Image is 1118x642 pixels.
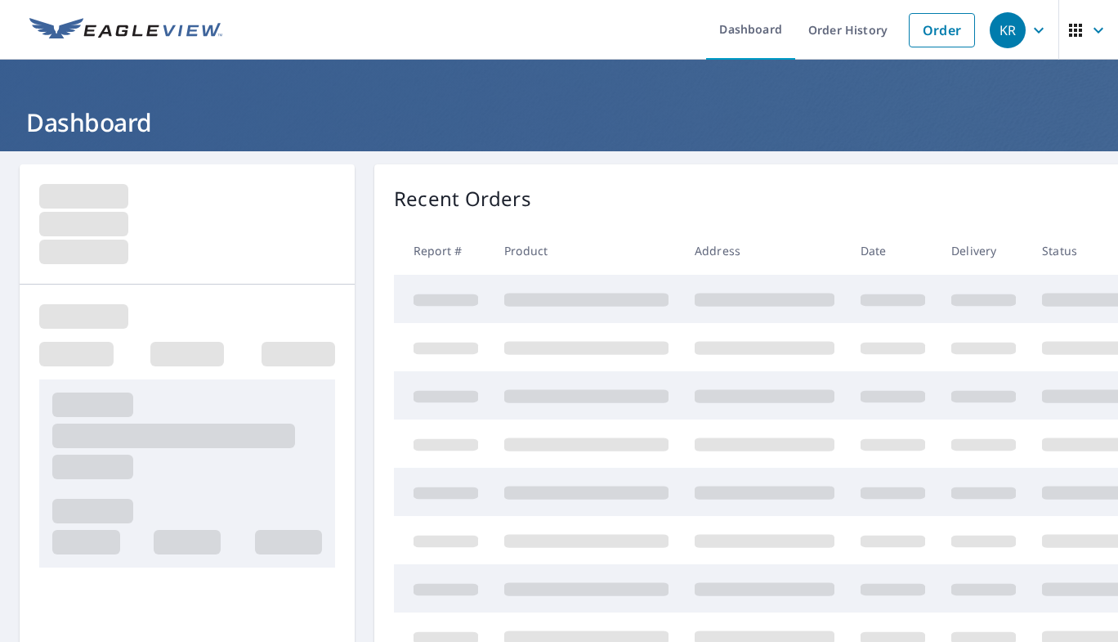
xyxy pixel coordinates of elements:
p: Recent Orders [394,184,531,213]
th: Report # [394,227,491,275]
th: Date [847,227,938,275]
a: Order [909,13,975,47]
th: Product [491,227,682,275]
th: Address [682,227,847,275]
img: EV Logo [29,18,222,43]
th: Delivery [938,227,1029,275]
div: KR [990,12,1026,48]
h1: Dashboard [20,106,1098,139]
